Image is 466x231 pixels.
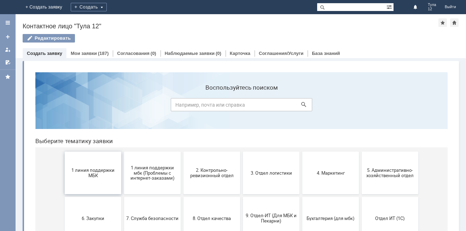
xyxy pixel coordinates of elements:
button: 5. Административно-хозяйственный отдел [332,85,389,128]
a: Создать заявку [27,51,62,56]
input: Например, почта или справка [141,32,282,45]
span: Бухгалтерия (для мбк) [275,149,327,154]
span: 2. Контрольно-ревизионный отдел [156,101,208,112]
div: Сделать домашней страницей [450,18,459,27]
div: Добавить в избранное [438,18,447,27]
span: Тула [428,3,436,7]
span: 1 линия поддержки мбк (Проблемы с интернет-заказами) [97,98,149,114]
button: 4. Маркетинг [273,85,329,128]
button: 9. Отдел-ИТ (Для МБК и Пекарни) [213,130,270,173]
span: Отдел ИТ (1С) [334,149,386,154]
span: 5. Административно-хозяйственный отдел [334,101,386,112]
button: 3. Отдел логистики [213,85,270,128]
a: Мои заявки [71,51,97,56]
span: 4. Маркетинг [275,103,327,109]
span: 12 [428,7,436,11]
a: Создать заявку [2,31,13,43]
a: Наблюдаемые заявки [165,51,215,56]
span: 8. Отдел качества [156,149,208,154]
button: Финансовый отдел [154,176,210,218]
span: [PERSON_NAME]. Услуги ИТ для МБК (оформляет L1) [334,189,386,205]
span: 7. Служба безопасности [97,149,149,154]
span: Расширенный поиск [386,3,394,10]
button: Бухгалтерия (для мбк) [273,130,329,173]
span: 6. Закупки [37,149,89,154]
div: (0) [216,51,221,56]
div: Создать [71,3,107,11]
button: 2. Контрольно-ревизионный отдел [154,85,210,128]
span: Отдел-ИТ (Офис) [97,194,149,199]
span: Это соглашение не активно! [275,192,327,202]
button: 6. Закупки [35,130,92,173]
button: 1 линия поддержки мбк (Проблемы с интернет-заказами) [94,85,151,128]
a: Мои заявки [2,44,13,55]
div: Контактное лицо "Тула 12" [23,23,438,30]
span: 9. Отдел-ИТ (Для МБК и Пекарни) [215,146,268,157]
span: Отдел-ИТ (Битрикс24 и CRM) [37,192,89,202]
span: 3. Отдел логистики [215,103,268,109]
a: Соглашения/Услуги [259,51,303,56]
button: Отдел ИТ (1С) [332,130,389,173]
a: Мои согласования [2,57,13,68]
a: Карточка [230,51,250,56]
button: 7. Служба безопасности [94,130,151,173]
label: Воспользуйтесь поиском [141,17,282,24]
button: Отдел-ИТ (Битрикс24 и CRM) [35,176,92,218]
span: Франчайзинг [215,194,268,199]
a: База знаний [312,51,340,56]
button: [PERSON_NAME]. Услуги ИТ для МБК (оформляет L1) [332,176,389,218]
button: Франчайзинг [213,176,270,218]
button: Это соглашение не активно! [273,176,329,218]
a: Согласования [117,51,150,56]
span: 1 линия поддержки МБК [37,101,89,112]
button: Отдел-ИТ (Офис) [94,176,151,218]
button: 1 линия поддержки МБК [35,85,92,128]
button: 8. Отдел качества [154,130,210,173]
header: Выберите тематику заявки [6,71,418,78]
div: (187) [98,51,109,56]
span: Финансовый отдел [156,194,208,199]
div: (0) [151,51,156,56]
